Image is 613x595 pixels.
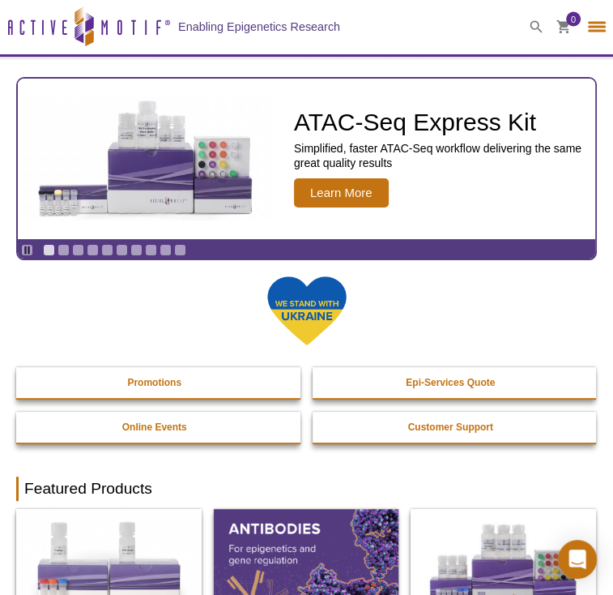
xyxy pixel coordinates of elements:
a: 0 [556,20,571,37]
strong: Epi-Services Quote [406,377,495,388]
a: Go to slide 2 [57,244,70,256]
h2: Featured Products [16,477,597,501]
strong: Online Events [122,422,187,433]
a: Go to slide 1 [43,244,55,256]
strong: Customer Support [408,422,493,433]
p: Simplified, faster ATAC-Seq workflow delivering the same great quality results [294,141,587,170]
h2: ATAC-Seq Express Kit [294,110,587,135]
a: Go to slide 6 [116,244,128,256]
article: ATAC-Seq Express Kit [18,79,595,239]
span: Learn More [294,178,389,208]
a: Go to slide 4 [87,244,99,256]
a: Toggle autoplay [21,244,33,256]
a: Go to slide 3 [72,244,84,256]
strong: Promotions [127,377,181,388]
a: Go to slide 8 [145,244,157,256]
a: Epi-Services Quote [313,367,589,398]
a: Online Events [16,412,292,443]
h2: Enabling Epigenetics Research [178,19,340,34]
img: ATAC-Seq Express Kit [14,97,281,220]
span: 0 [571,12,576,27]
a: Go to slide 5 [101,244,113,256]
a: Go to slide 10 [174,244,186,256]
div: Open Intercom Messenger [558,540,597,579]
img: We Stand With Ukraine [266,275,347,347]
a: Promotions [16,367,292,398]
a: Go to slide 7 [130,244,143,256]
a: ATAC-Seq Express Kit ATAC-Seq Express Kit Simplified, faster ATAC-Seq workflow delivering the sam... [18,79,595,239]
a: Customer Support [313,412,589,443]
a: Go to slide 9 [160,244,172,256]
